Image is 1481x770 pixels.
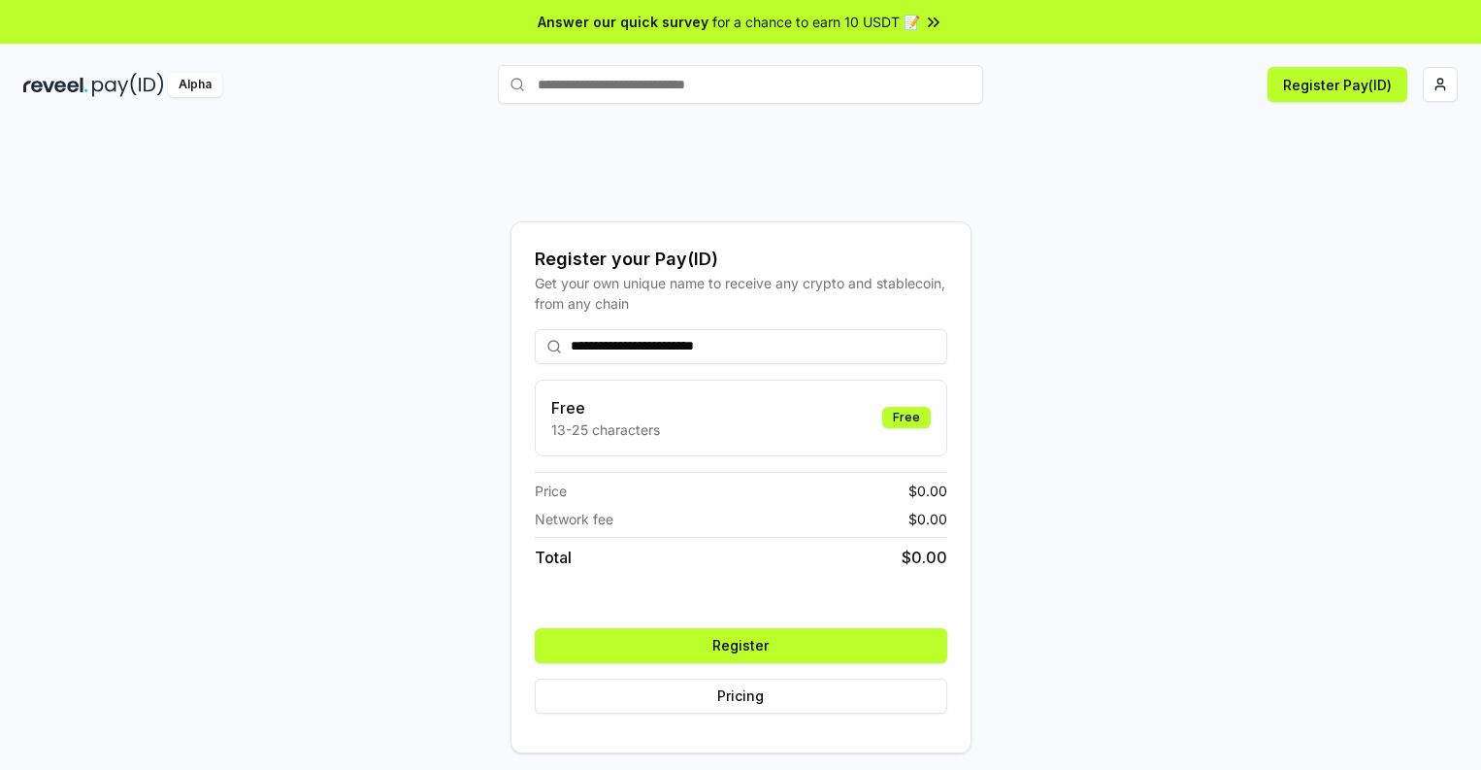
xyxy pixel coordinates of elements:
[902,546,947,569] span: $ 0.00
[551,396,660,419] h3: Free
[535,481,567,501] span: Price
[1267,67,1407,102] button: Register Pay(ID)
[535,273,947,314] div: Get your own unique name to receive any crypto and stablecoin, from any chain
[908,509,947,529] span: $ 0.00
[712,12,920,32] span: for a chance to earn 10 USDT 📝
[551,419,660,440] p: 13-25 characters
[535,628,947,663] button: Register
[23,73,88,97] img: reveel_dark
[535,546,572,569] span: Total
[168,73,222,97] div: Alpha
[535,679,947,714] button: Pricing
[92,73,164,97] img: pay_id
[535,509,613,529] span: Network fee
[882,407,931,428] div: Free
[538,12,708,32] span: Answer our quick survey
[535,246,947,273] div: Register your Pay(ID)
[908,481,947,501] span: $ 0.00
